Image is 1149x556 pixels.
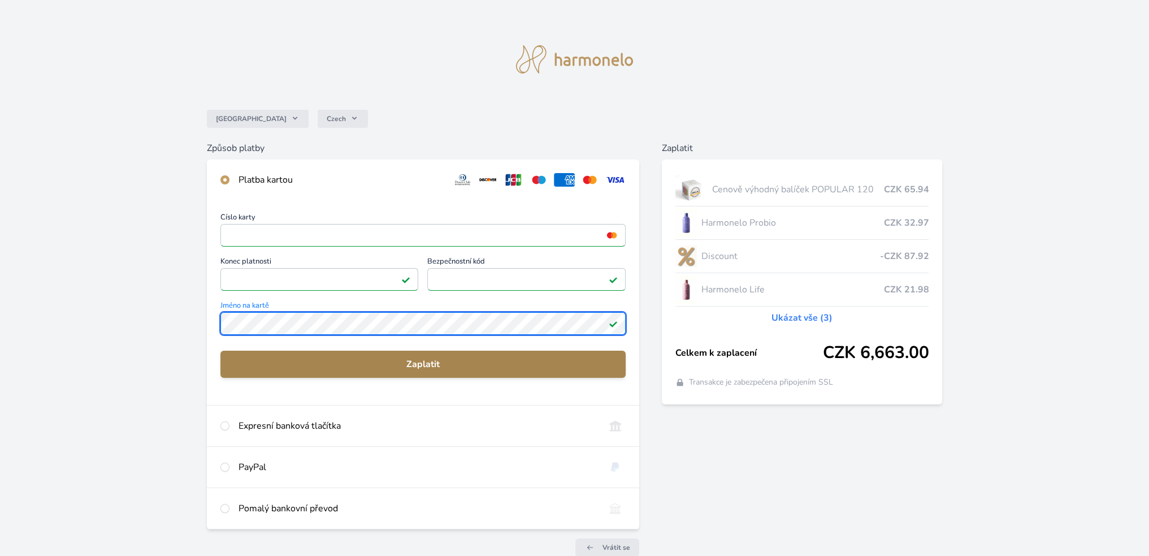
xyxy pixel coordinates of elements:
img: bankTransfer_IBAN.svg [605,502,626,515]
img: discover.svg [478,173,498,187]
h6: Zaplatit [662,141,943,155]
img: popular.jpg [675,175,708,204]
a: Ukázat vše (3) [771,311,833,325]
div: Pomalý bankovní převod [239,502,596,515]
img: Platné pole [609,319,618,328]
div: Expresní banková tlačítka [239,419,596,433]
iframe: Iframe pro datum vypršení platnosti [226,271,414,287]
span: Číslo karty [220,214,626,224]
iframe: Iframe pro číslo karty [226,227,621,243]
span: Celkem k zaplacení [675,346,823,360]
img: Platné pole [609,275,618,284]
div: PayPal [239,460,596,474]
img: onlineBanking_CZ.svg [605,419,626,433]
button: Zaplatit [220,351,626,378]
span: Zaplatit [229,357,617,371]
div: Platba kartou [239,173,444,187]
img: mc [604,230,619,240]
span: Discount [701,249,880,263]
img: logo.svg [516,45,634,74]
input: Jméno na kartěPlatné pole [220,312,626,335]
span: Vrátit se [602,543,630,552]
span: CZK 21.98 [883,283,929,296]
img: jcb.svg [503,173,524,187]
span: Jméno na kartě [220,302,626,312]
span: Bezpečnostní kód [427,258,626,268]
img: amex.svg [554,173,575,187]
img: visa.svg [605,173,626,187]
span: CZK 6,663.00 [822,343,929,363]
img: CLEAN_PROBIO_se_stinem_x-lo.jpg [675,209,697,237]
span: Cenově výhodný balíček POPULAR 120 [712,183,883,196]
span: -CZK 87.92 [879,249,929,263]
span: [GEOGRAPHIC_DATA] [216,114,287,123]
span: CZK 65.94 [883,183,929,196]
img: Platné pole [401,275,410,284]
span: Harmonelo Probio [701,216,884,230]
img: diners.svg [452,173,473,187]
img: CLEAN_LIFE_se_stinem_x-lo.jpg [675,275,697,304]
span: Harmonelo Life [701,283,884,296]
iframe: Iframe pro bezpečnostní kód [432,271,621,287]
img: discount-lo.png [675,242,697,270]
button: [GEOGRAPHIC_DATA] [207,110,309,128]
span: Konec platnosti [220,258,419,268]
span: Czech [327,114,346,123]
span: CZK 32.97 [883,216,929,230]
img: maestro.svg [528,173,549,187]
h6: Způsob platby [207,141,639,155]
img: mc.svg [579,173,600,187]
img: paypal.svg [605,460,626,474]
span: Transakce je zabezpečena připojením SSL [689,377,833,388]
button: Czech [318,110,368,128]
